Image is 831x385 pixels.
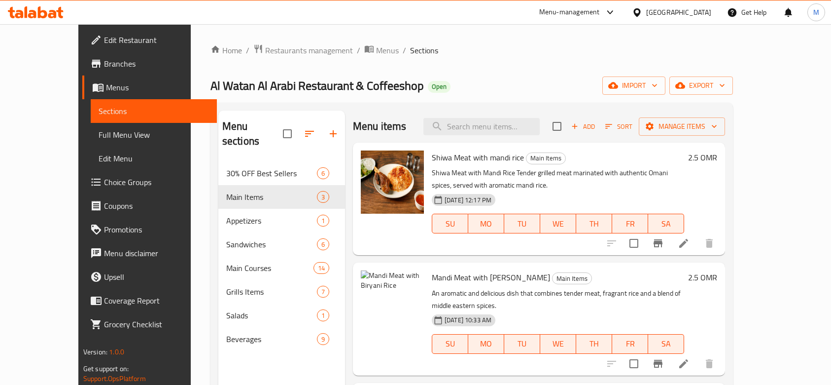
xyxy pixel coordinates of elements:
[547,116,567,137] span: Select section
[357,44,360,56] li: /
[428,82,450,91] span: Open
[602,77,665,95] button: import
[317,238,329,250] div: items
[688,151,717,164] h6: 2.5 OMR
[504,214,540,233] button: TU
[317,191,329,203] div: items
[610,79,658,92] span: import
[226,333,317,345] span: Beverages
[104,58,209,70] span: Branches
[210,75,424,97] span: Al Watan Al Arabi Restaurant & Coffeeshop
[253,44,353,57] a: Restaurants management
[623,353,644,374] span: Select to update
[403,44,406,56] li: /
[317,287,329,297] span: 7
[210,44,242,56] a: Home
[669,77,733,95] button: export
[82,52,217,76] a: Branches
[82,28,217,52] a: Edit Restaurant
[677,79,725,92] span: export
[576,334,612,354] button: TH
[423,118,540,135] input: search
[317,240,329,249] span: 6
[678,237,690,249] a: Edit menu item
[218,280,345,304] div: Grills Items7
[504,334,540,354] button: TU
[226,286,317,298] span: Grills Items
[222,119,283,149] h2: Menu sections
[603,119,635,134] button: Sort
[91,99,217,123] a: Sections
[226,262,313,274] span: Main Courses
[226,191,317,203] span: Main Items
[317,311,329,320] span: 1
[218,232,345,256] div: Sandwiches6
[468,214,504,233] button: MO
[226,309,317,321] div: Salads
[432,214,468,233] button: SU
[218,327,345,351] div: Beverages9
[441,315,495,325] span: [DATE] 10:33 AM
[652,337,680,351] span: SA
[580,217,608,231] span: TH
[218,157,345,355] nav: Menu sections
[109,346,124,358] span: 1.0.0
[697,231,721,255] button: delete
[104,200,209,212] span: Coupons
[104,176,209,188] span: Choice Groups
[576,214,612,233] button: TH
[570,121,596,132] span: Add
[544,217,572,231] span: WE
[106,81,209,93] span: Menus
[616,217,644,231] span: FR
[540,334,576,354] button: WE
[441,195,495,205] span: [DATE] 12:17 PM
[104,271,209,283] span: Upsell
[647,120,717,133] span: Manage items
[313,262,329,274] div: items
[317,169,329,178] span: 6
[226,215,317,227] div: Appetizers
[218,209,345,232] div: Appetizers1
[298,122,321,146] span: Sort sections
[82,76,217,99] a: Menus
[82,312,217,336] a: Grocery Checklist
[616,337,644,351] span: FR
[361,270,424,334] img: Mandi Meat with Biryani Rice
[648,214,684,233] button: SA
[468,334,504,354] button: MO
[432,287,684,312] p: An aromatic and delicious dish that combines tender meat, fragrant rice and a blend of middle eas...
[472,217,500,231] span: MO
[83,346,107,358] span: Version:
[646,231,670,255] button: Branch-specific-item
[553,273,591,284] span: Main Items
[317,216,329,226] span: 1
[218,161,345,185] div: 30% OFF Best Sellers6
[544,337,572,351] span: WE
[436,217,464,231] span: SU
[104,34,209,46] span: Edit Restaurant
[104,318,209,330] span: Grocery Checklist
[410,44,438,56] span: Sections
[82,289,217,312] a: Coverage Report
[612,334,648,354] button: FR
[226,167,317,179] span: 30% OFF Best Sellers
[540,214,576,233] button: WE
[376,44,399,56] span: Menus
[432,270,550,285] span: Mandi Meat with [PERSON_NAME]
[82,241,217,265] a: Menu disclaimer
[508,337,536,351] span: TU
[83,362,129,375] span: Get support on:
[226,238,317,250] span: Sandwiches
[82,218,217,241] a: Promotions
[317,167,329,179] div: items
[526,153,566,164] div: Main Items
[599,119,639,134] span: Sort items
[277,123,298,144] span: Select all sections
[697,352,721,376] button: delete
[539,6,600,18] div: Menu-management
